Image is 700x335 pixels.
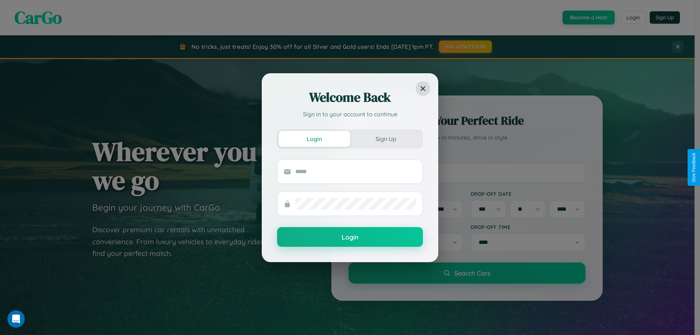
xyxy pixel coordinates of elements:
[277,89,423,106] h2: Welcome Back
[277,227,423,247] button: Login
[277,110,423,118] p: Sign in to your account to continue
[350,131,421,147] button: Sign Up
[7,310,25,328] iframe: Intercom live chat
[691,153,696,182] div: Give Feedback
[279,131,350,147] button: Login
